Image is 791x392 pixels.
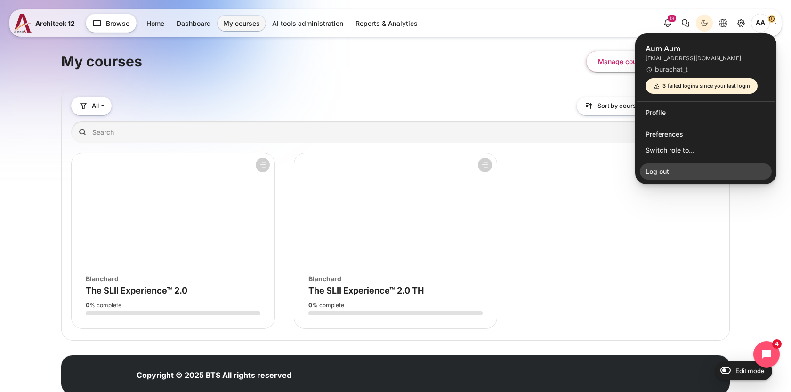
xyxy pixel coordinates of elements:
[14,14,32,33] img: A12
[266,16,349,31] a: AI tools administration
[635,33,776,184] div: User menu
[71,121,720,143] input: Search
[171,16,217,31] a: Dashboard
[308,274,483,284] div: Blanchard
[640,163,772,180] a: Log out
[86,301,260,310] div: % complete
[106,18,129,28] span: Browse
[61,52,142,71] h1: My courses
[71,97,112,115] button: Grouping drop-down menu
[308,286,424,295] a: The SLII Experience™ 2.0 TH
[677,15,694,32] button: There are 0 unread conversations
[646,54,766,63] div: burachat.t@bts.com
[646,65,766,73] span: burachat_t
[86,14,137,33] button: Browse
[653,82,750,90] div: failed logins since your last login
[577,97,670,115] button: Sorting drop-down menu
[640,142,772,158] a: Switch role to...
[86,274,260,284] div: Blanchard
[61,87,730,341] section: Course overview
[668,15,676,22] div: 13
[646,43,766,54] span: Aum Aum
[733,15,750,32] a: Site administration
[659,15,676,32] div: Show notification window with 13 new notifications
[61,27,730,341] section: Content
[86,302,89,309] strong: 0
[640,104,772,120] a: Profile
[137,370,291,380] strong: Copyright © 2025 BTS All rights reserved
[14,14,79,33] a: A12 A12 Architeck 12
[92,101,99,111] span: All
[696,15,713,32] button: Light Mode Dark Mode
[735,367,765,375] span: Edit mode
[35,18,75,28] span: Architeck 12
[350,16,423,31] a: Reports & Analytics
[662,82,666,89] span: 3
[86,286,187,295] a: The SLII Experience™ 2.0
[308,301,483,310] div: % complete
[640,126,772,142] a: Preferences
[751,14,777,33] a: User menu
[751,14,770,33] span: Aum Aum
[697,16,711,30] div: Dark Mode
[308,302,312,309] strong: 0
[71,97,720,145] div: Course overview controls
[597,101,658,111] span: Sort by course name
[141,16,170,31] a: Home
[586,51,662,72] button: Manage courses
[218,16,266,31] a: My courses
[715,15,732,32] button: Languages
